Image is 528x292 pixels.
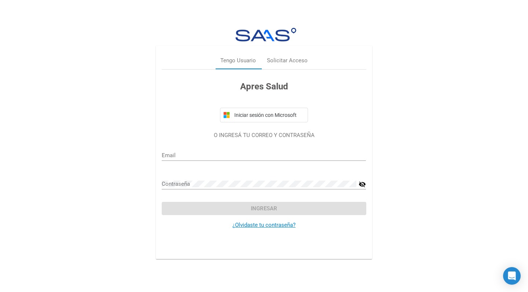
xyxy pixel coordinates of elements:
span: Ingresar [251,205,277,212]
h3: Apres Salud [162,80,366,93]
span: Iniciar sesión con Microsoft [233,112,305,118]
p: O INGRESÁ TU CORREO Y CONTRASEÑA [162,131,366,140]
mat-icon: visibility_off [359,180,366,189]
div: Open Intercom Messenger [503,267,521,285]
a: ¿Olvidaste tu contraseña? [232,222,296,228]
div: Solicitar Acceso [267,56,308,65]
div: Tengo Usuario [220,56,256,65]
button: Iniciar sesión con Microsoft [220,108,308,122]
button: Ingresar [162,202,366,215]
